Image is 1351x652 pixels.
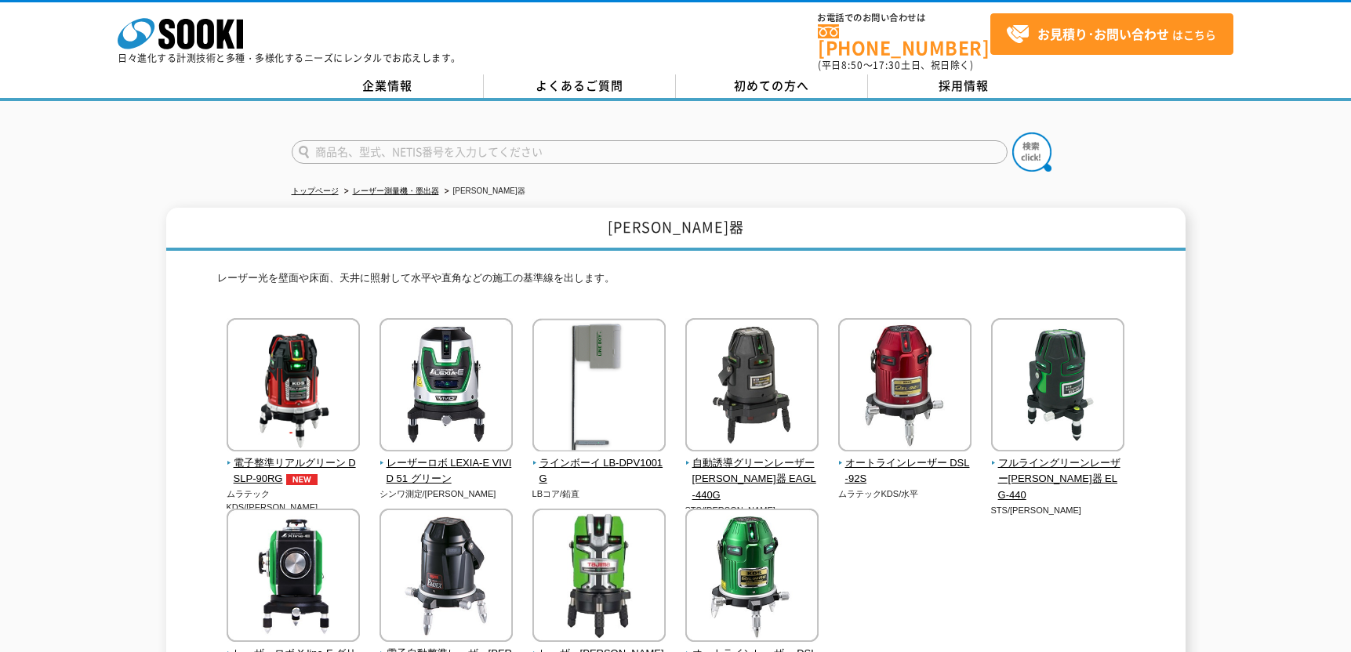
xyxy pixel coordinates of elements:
span: (平日 ～ 土日、祝日除く) [818,58,973,72]
a: よくあるご質問 [484,74,676,98]
h1: [PERSON_NAME]器 [166,208,1186,251]
img: レーザー墨出器 ZERO GSN-KJC [532,509,666,646]
img: 電子整準リアルグリーン DSLP-90RG [227,318,360,455]
p: ムラテックKDS/水平 [838,487,972,501]
span: 8:50 [841,58,863,72]
a: 企業情報 [292,74,484,98]
img: 自動誘導グリーンレーザー墨出器 EAGL-440G [685,318,819,455]
p: シンワ測定/[PERSON_NAME] [380,487,514,501]
span: フルライングリーンレーザー[PERSON_NAME]器 ELG-440 [991,455,1125,504]
a: 電子整準リアルグリーン DSLP-90RGNEW [227,440,361,487]
a: オートラインレーザー DSL-92S [838,440,972,487]
img: オートラインレーザー DSL-92RG [685,509,819,646]
img: NEW [282,474,321,485]
p: STS/[PERSON_NAME] [991,504,1125,517]
p: LBコア/鉛直 [532,487,666,501]
span: 初めての方へ [734,77,809,94]
a: ラインボーイ LB-DPV1001G [532,440,666,487]
p: 日々進化する計測技術と多種・多様化するニーズにレンタルでお応えします。 [118,53,461,63]
span: 自動誘導グリーンレーザー[PERSON_NAME]器 EAGL-440G [685,455,819,504]
input: 商品名、型式、NETIS番号を入力してください [292,140,1008,164]
span: ラインボーイ LB-DPV1001G [532,455,666,488]
img: 電子自動整準レーザー墨出器 P-440EX [380,509,513,646]
a: [PHONE_NUMBER] [818,24,990,56]
img: フルライングリーンレーザー墨出器 ELG-440 [991,318,1124,455]
img: レーザーロボ X line-E グリーン [227,509,360,646]
a: 初めての方へ [676,74,868,98]
img: btn_search.png [1012,132,1051,172]
span: 電子整準リアルグリーン DSLP-90RG [227,455,361,488]
span: オートラインレーザー DSL-92S [838,455,972,488]
strong: お見積り･お問い合わせ [1037,24,1169,43]
p: レーザー光を壁面や床面、天井に照射して水平や直角などの施工の基準線を出します。 [217,270,1135,295]
a: レーザー測量機・墨出器 [353,187,439,195]
span: はこちら [1006,23,1216,46]
a: お見積り･お問い合わせはこちら [990,13,1233,55]
span: レーザーロボ LEXIA-E VIVID 51 グリーン [380,455,514,488]
li: [PERSON_NAME]器 [441,183,525,200]
img: レーザーロボ LEXIA-E VIVID 51 グリーン [380,318,513,455]
img: ラインボーイ LB-DPV1001G [532,318,666,455]
a: フルライングリーンレーザー[PERSON_NAME]器 ELG-440 [991,440,1125,504]
a: 自動誘導グリーンレーザー[PERSON_NAME]器 EAGL-440G [685,440,819,504]
img: オートラインレーザー DSL-92S [838,318,971,455]
span: お電話でのお問い合わせは [818,13,990,23]
p: ムラテックKDS/[PERSON_NAME] [227,487,361,513]
a: レーザーロボ LEXIA-E VIVID 51 グリーン [380,440,514,487]
p: STS/[PERSON_NAME] [685,504,819,517]
span: 17:30 [873,58,901,72]
a: 採用情報 [868,74,1060,98]
a: トップページ [292,187,339,195]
